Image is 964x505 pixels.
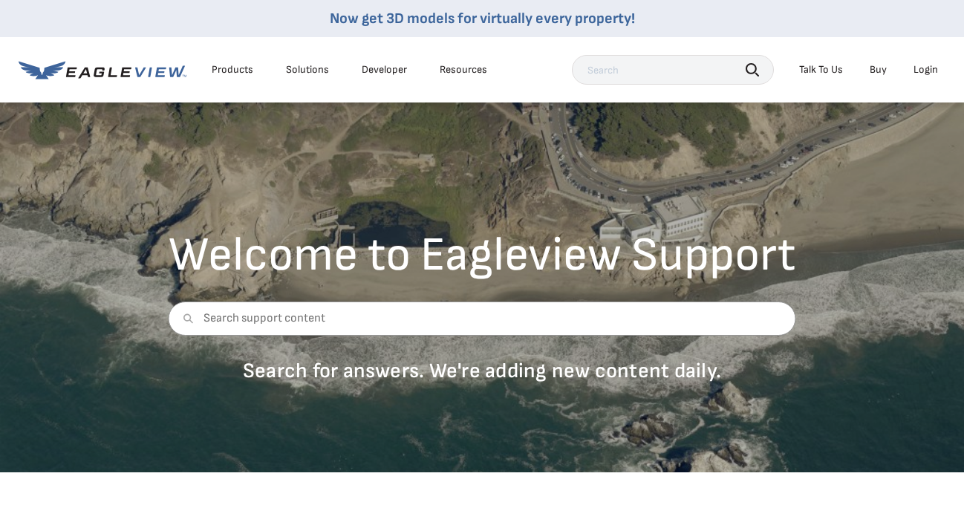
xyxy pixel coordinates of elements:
[362,63,407,76] a: Developer
[169,232,796,279] h2: Welcome to Eagleview Support
[913,63,938,76] div: Login
[169,302,796,336] input: Search support content
[330,10,635,27] a: Now get 3D models for virtually every property!
[440,63,487,76] div: Resources
[870,63,887,76] a: Buy
[286,63,329,76] div: Solutions
[572,55,774,85] input: Search
[169,358,796,384] p: Search for answers. We're adding new content daily.
[799,63,843,76] div: Talk To Us
[212,63,253,76] div: Products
